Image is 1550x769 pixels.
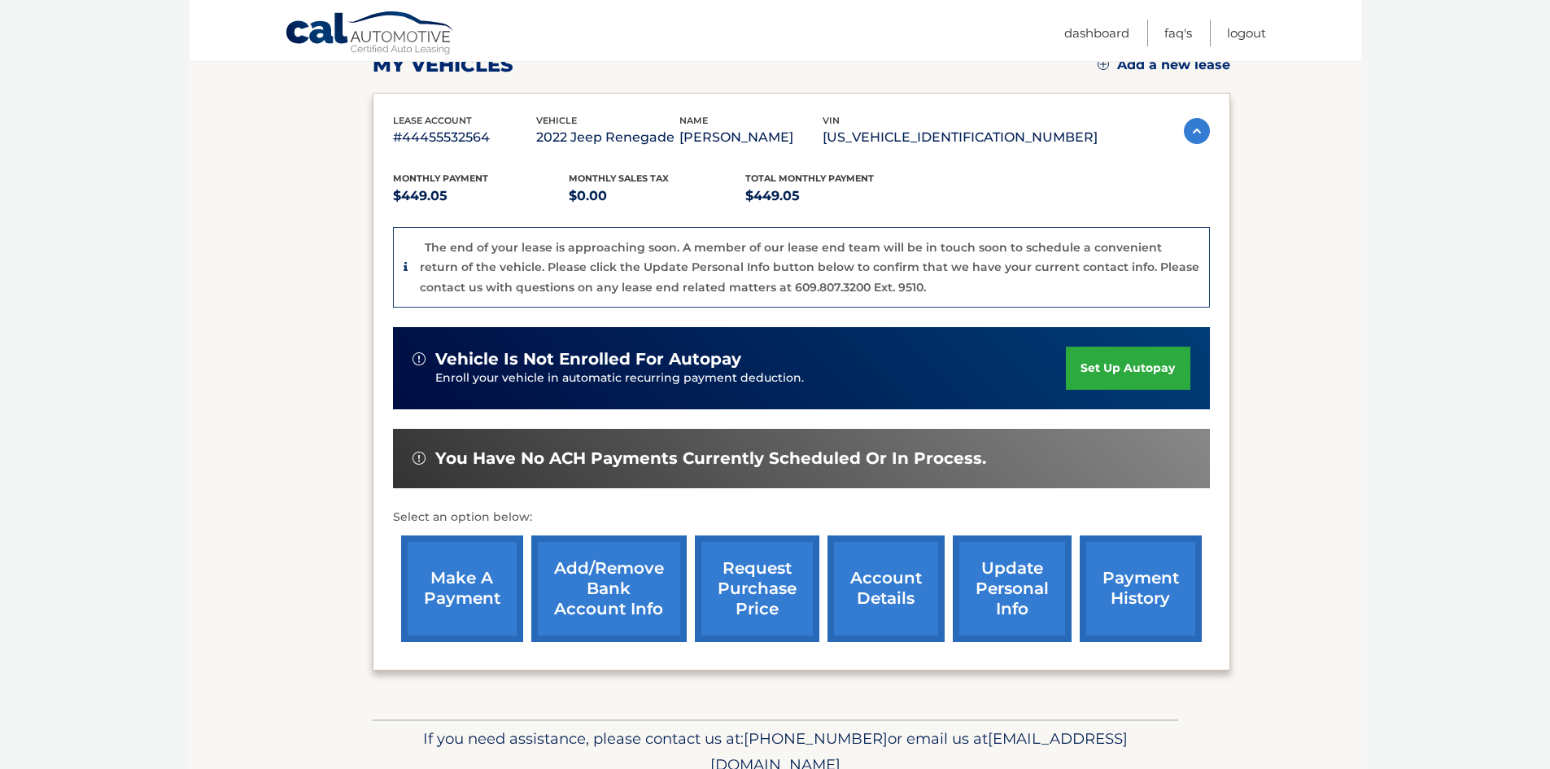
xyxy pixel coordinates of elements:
[745,173,874,184] span: Total Monthly Payment
[1164,20,1192,46] a: FAQ's
[827,535,945,642] a: account details
[435,448,986,469] span: You have no ACH payments currently scheduled or in process.
[823,115,840,126] span: vin
[569,185,745,208] p: $0.00
[413,452,426,465] img: alert-white.svg
[1080,535,1202,642] a: payment history
[373,53,513,77] h2: my vehicles
[744,729,888,748] span: [PHONE_NUMBER]
[393,115,472,126] span: lease account
[393,185,570,208] p: $449.05
[531,535,687,642] a: Add/Remove bank account info
[393,126,536,149] p: #44455532564
[695,535,819,642] a: request purchase price
[401,535,523,642] a: make a payment
[953,535,1072,642] a: update personal info
[679,126,823,149] p: [PERSON_NAME]
[1184,118,1210,144] img: accordion-active.svg
[435,369,1067,387] p: Enroll your vehicle in automatic recurring payment deduction.
[435,349,741,369] span: vehicle is not enrolled for autopay
[536,126,679,149] p: 2022 Jeep Renegade
[745,185,922,208] p: $449.05
[679,115,708,126] span: name
[536,115,577,126] span: vehicle
[285,11,456,58] a: Cal Automotive
[1227,20,1266,46] a: Logout
[569,173,669,184] span: Monthly sales Tax
[1066,347,1190,390] a: set up autopay
[420,240,1199,295] p: The end of your lease is approaching soon. A member of our lease end team will be in touch soon t...
[1064,20,1129,46] a: Dashboard
[1098,57,1230,73] a: Add a new lease
[393,508,1210,527] p: Select an option below:
[413,352,426,365] img: alert-white.svg
[823,126,1098,149] p: [US_VEHICLE_IDENTIFICATION_NUMBER]
[393,173,488,184] span: Monthly Payment
[1098,59,1109,70] img: add.svg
